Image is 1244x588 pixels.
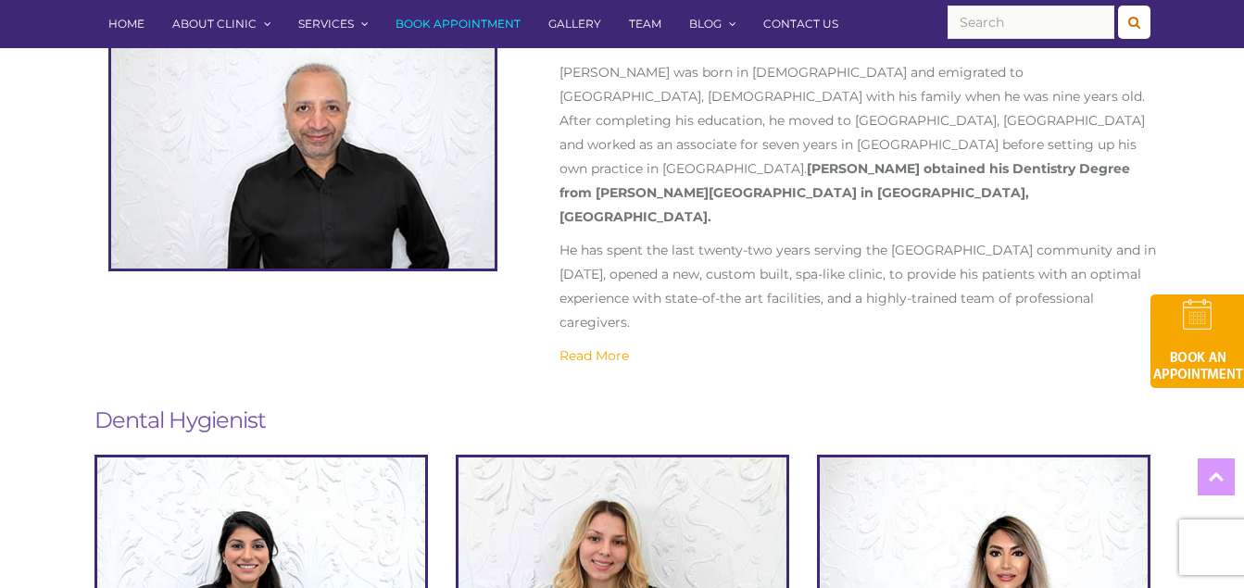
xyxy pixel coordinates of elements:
p: [PERSON_NAME] was born in [DEMOGRAPHIC_DATA] and emigrated to [GEOGRAPHIC_DATA], [DEMOGRAPHIC_DAT... [559,60,1164,229]
img: Dr. Harjinder Girn [108,10,497,271]
a: Top [1198,458,1235,495]
strong: [PERSON_NAME] obtained his Dentistry Degree from [PERSON_NAME][GEOGRAPHIC_DATA] in [GEOGRAPHIC_DA... [559,160,1130,225]
a: Read More [559,347,629,364]
input: Search [948,6,1114,39]
p: He has spent the last twenty-two years serving the [GEOGRAPHIC_DATA] community and in [DATE], ope... [559,238,1164,334]
img: book-an-appointment-hod-gld.png [1150,294,1244,388]
h2: Dental Hygienist [81,405,1164,436]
